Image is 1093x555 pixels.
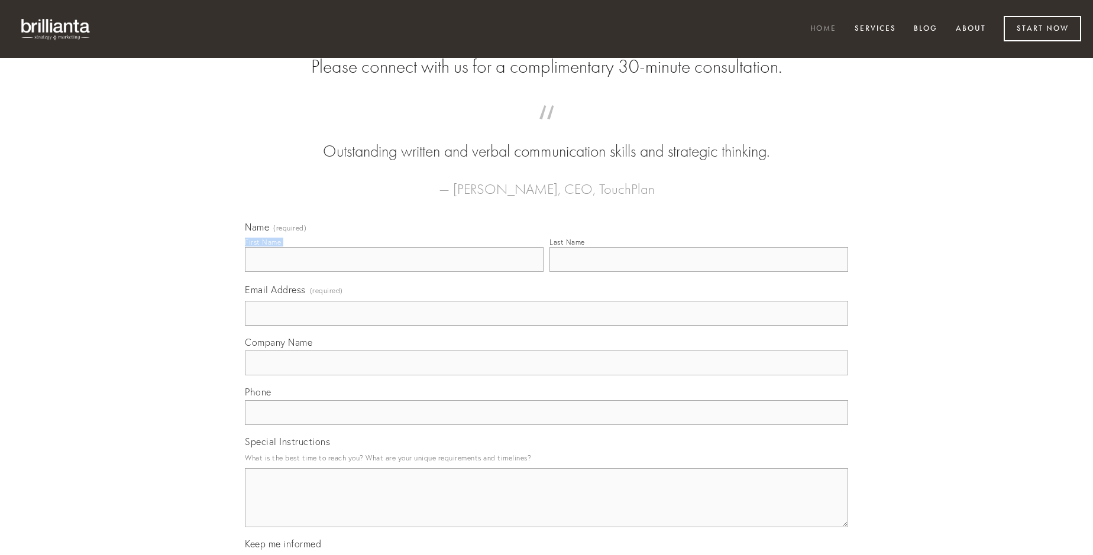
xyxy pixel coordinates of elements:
[264,163,829,201] figcaption: — [PERSON_NAME], CEO, TouchPlan
[245,284,306,296] span: Email Address
[906,20,945,39] a: Blog
[245,538,321,550] span: Keep me informed
[847,20,904,39] a: Services
[264,117,829,140] span: “
[245,56,848,78] h2: Please connect with us for a complimentary 30-minute consultation.
[245,336,312,348] span: Company Name
[273,225,306,232] span: (required)
[245,221,269,233] span: Name
[803,20,844,39] a: Home
[549,238,585,246] div: Last Name
[245,450,848,466] p: What is the best time to reach you? What are your unique requirements and timelines?
[245,436,330,447] span: Special Instructions
[245,386,271,398] span: Phone
[948,20,994,39] a: About
[310,283,343,298] span: (required)
[264,117,829,163] blockquote: Outstanding written and verbal communication skills and strategic thinking.
[12,12,101,46] img: brillianta - research, strategy, marketing
[1004,16,1081,41] a: Start Now
[245,238,281,246] div: First Name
